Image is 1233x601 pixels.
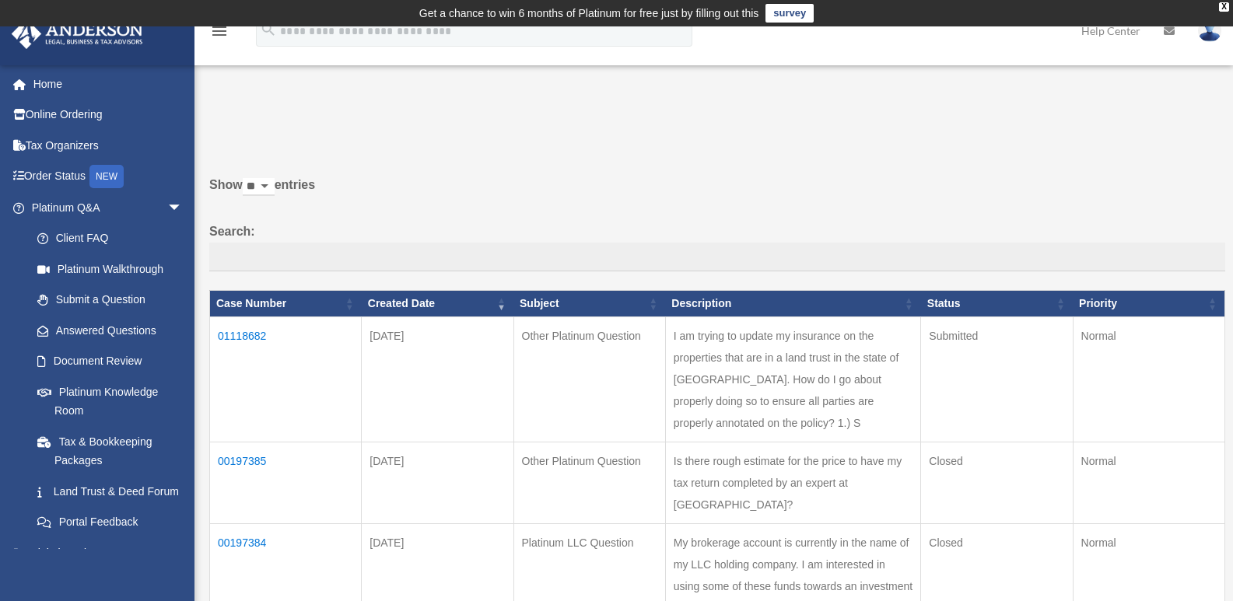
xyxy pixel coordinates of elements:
a: Online Ordering [11,100,206,131]
a: Platinum Knowledge Room [22,376,198,426]
th: Status: activate to sort column ascending [921,291,1073,317]
input: Search: [209,243,1225,272]
td: Normal [1073,442,1224,524]
td: I am trying to update my insurance on the properties that are in a land trust in the state of [GE... [665,317,921,442]
a: Digital Productsarrow_drop_down [11,537,206,568]
td: Submitted [921,317,1073,442]
div: Get a chance to win 6 months of Platinum for free just by filling out this [419,4,759,23]
td: Other Platinum Question [513,317,665,442]
span: arrow_drop_down [167,537,198,569]
td: Normal [1073,317,1224,442]
td: Is there rough estimate for the price to have my tax return completed by an expert at [GEOGRAPHIC... [665,442,921,524]
a: Document Review [22,346,198,377]
a: Answered Questions [22,315,191,346]
i: search [260,21,277,38]
label: Show entries [209,174,1225,211]
select: Showentries [243,178,275,196]
th: Priority: activate to sort column ascending [1073,291,1224,317]
a: Home [11,68,206,100]
th: Case Number: activate to sort column ascending [210,291,362,317]
a: Portal Feedback [22,507,198,538]
td: [DATE] [362,442,513,524]
td: Closed [921,442,1073,524]
div: close [1219,2,1229,12]
a: Platinum Q&Aarrow_drop_down [11,192,198,223]
a: Order StatusNEW [11,161,206,193]
td: 01118682 [210,317,362,442]
td: 00197385 [210,442,362,524]
div: NEW [89,165,124,188]
td: [DATE] [362,317,513,442]
span: arrow_drop_down [167,192,198,224]
th: Created Date: activate to sort column ascending [362,291,513,317]
a: survey [765,4,814,23]
a: Tax Organizers [11,130,206,161]
a: menu [210,27,229,40]
label: Search: [209,221,1225,272]
th: Description: activate to sort column ascending [665,291,921,317]
a: Land Trust & Deed Forum [22,476,198,507]
a: Tax & Bookkeeping Packages [22,426,198,476]
i: menu [210,22,229,40]
a: Platinum Walkthrough [22,253,198,285]
img: User Pic [1198,19,1221,42]
a: Submit a Question [22,285,198,316]
a: Client FAQ [22,223,198,254]
img: Anderson Advisors Platinum Portal [7,19,148,49]
th: Subject: activate to sort column ascending [513,291,665,317]
td: Other Platinum Question [513,442,665,524]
